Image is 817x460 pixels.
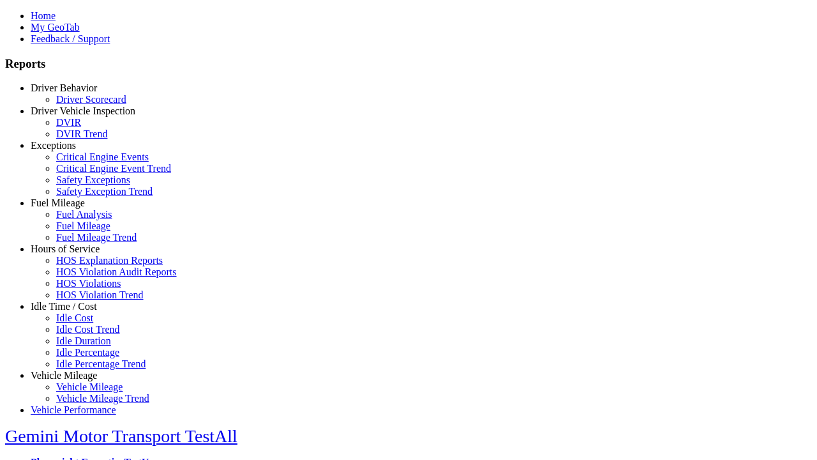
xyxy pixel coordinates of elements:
[31,140,76,151] a: Exceptions
[56,278,121,289] a: HOS Violations
[56,128,107,139] a: DVIR Trend
[56,381,123,392] a: Vehicle Mileage
[56,163,171,174] a: Critical Engine Event Trend
[56,347,119,358] a: Idle Percentage
[31,404,116,415] a: Vehicle Performance
[31,243,100,254] a: Hours of Service
[56,255,163,266] a: HOS Explanation Reports
[5,426,237,446] a: Gemini Motor Transport TestAll
[56,209,112,220] a: Fuel Analysis
[56,324,120,335] a: Idle Cost Trend
[56,94,126,105] a: Driver Scorecard
[31,22,80,33] a: My GeoTab
[31,301,97,312] a: Idle Time / Cost
[31,82,97,93] a: Driver Behavior
[56,358,146,369] a: Idle Percentage Trend
[56,232,137,243] a: Fuel Mileage Trend
[56,151,149,162] a: Critical Engine Events
[31,10,56,21] a: Home
[56,186,153,197] a: Safety Exception Trend
[56,289,144,300] a: HOS Violation Trend
[56,117,81,128] a: DVIR
[56,174,130,185] a: Safety Exceptions
[31,105,135,116] a: Driver Vehicle Inspection
[31,370,97,381] a: Vehicle Mileage
[56,335,111,346] a: Idle Duration
[56,266,177,277] a: HOS Violation Audit Reports
[56,312,93,323] a: Idle Cost
[56,220,110,231] a: Fuel Mileage
[56,393,149,404] a: Vehicle Mileage Trend
[5,57,812,71] h3: Reports
[31,197,85,208] a: Fuel Mileage
[31,33,110,44] a: Feedback / Support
